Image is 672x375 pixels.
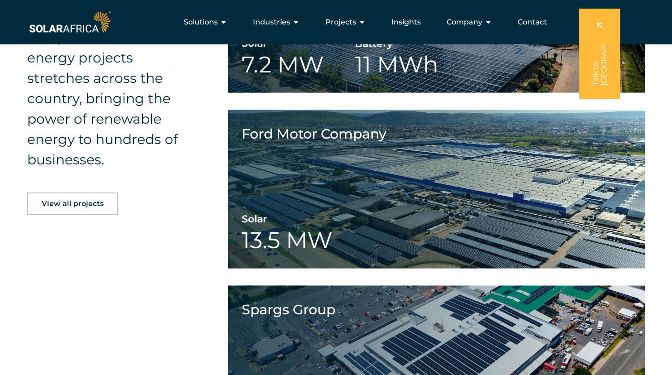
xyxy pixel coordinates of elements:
nav: Menu [113,13,554,31]
span: Projects [325,17,356,28]
a: View all projects [27,192,118,215]
span: View all projects [42,200,104,207]
div: Menu Toggle [113,13,554,31]
span: Industries [253,17,290,28]
span: Solutions [184,17,218,28]
a: Insights [391,17,421,28]
span: Company [447,17,482,28]
h4: Our portfolio of clean energy projects stretches across the country, bringing the power of renewa... [27,27,198,170]
a: Contact [518,17,547,28]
